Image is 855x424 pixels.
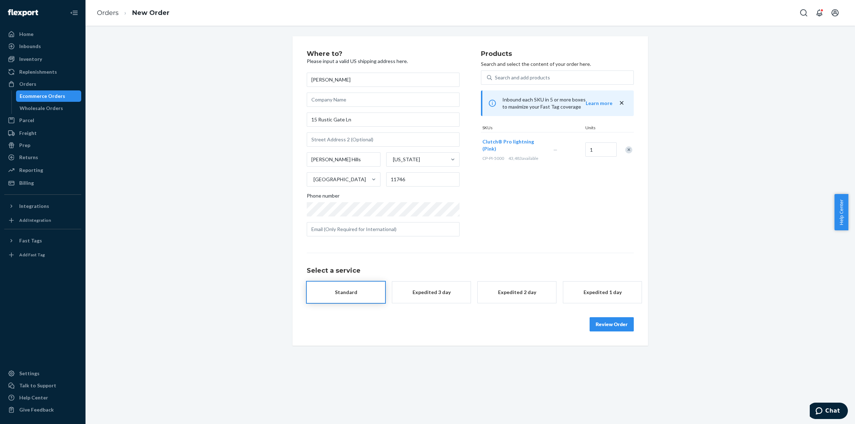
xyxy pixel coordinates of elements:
[393,156,420,163] div: [US_STATE]
[19,154,38,161] div: Returns
[19,43,41,50] div: Inbounds
[481,61,634,68] p: Search and select the content of your order here.
[590,317,634,331] button: Review Order
[4,368,81,379] a: Settings
[4,235,81,246] button: Fast Tags
[313,176,313,183] input: [GEOGRAPHIC_DATA]
[19,203,49,210] div: Integrations
[307,267,634,274] h1: Select a service
[307,51,460,58] h2: Where to?
[8,9,38,16] img: Flexport logo
[481,125,584,132] div: SKUs
[19,117,34,124] div: Parcel
[307,192,340,202] span: Phone number
[97,9,119,17] a: Orders
[307,73,460,87] input: First & Last Name
[19,382,56,389] div: Talk to Support
[403,289,460,296] div: Expedited 3 day
[625,146,632,153] div: Remove Item
[386,172,460,187] input: ZIP Code
[478,282,556,303] button: Expedited 2 day
[618,99,625,107] button: close
[4,115,81,126] a: Parcel
[307,152,380,167] input: City
[132,9,170,17] a: New Order
[19,370,40,377] div: Settings
[307,132,460,147] input: Street Address 2 (Optional)
[19,237,42,244] div: Fast Tags
[585,142,617,157] input: Quantity
[19,217,51,223] div: Add Integration
[307,58,460,65] p: Please input a valid US shipping address here.
[481,51,634,58] h2: Products
[4,249,81,261] a: Add Fast Tag
[797,6,811,20] button: Open Search Box
[4,404,81,415] button: Give Feedback
[4,152,81,163] a: Returns
[810,403,848,420] iframe: Opens a widget where you can chat to one of our agents
[19,142,30,149] div: Prep
[19,31,33,38] div: Home
[19,179,34,187] div: Billing
[307,222,460,236] input: Open Keeper Popup
[508,156,538,161] span: 43,483 available
[392,156,393,163] input: [US_STATE]
[4,164,81,176] a: Reporting
[19,68,57,75] div: Replenishments
[19,394,48,401] div: Help Center
[482,138,534,152] span: Clutch® Pro lightning (Pink)
[19,130,37,137] div: Freight
[317,289,374,296] div: Standard
[481,90,634,116] div: Inbound each SKU in 5 or more boxes to maximize your Fast Tag coverage
[4,78,81,90] a: Orders
[19,406,54,413] div: Give Feedback
[20,93,65,100] div: Ecommerce Orders
[4,392,81,403] a: Help Center
[4,215,81,226] a: Add Integration
[307,112,460,127] input: Street Address
[488,289,545,296] div: Expedited 2 day
[4,177,81,189] a: Billing
[4,66,81,78] a: Replenishments
[495,74,550,81] div: Search and add products
[4,140,81,151] a: Prep
[4,53,81,65] a: Inventory
[91,2,175,23] ol: breadcrumbs
[812,6,826,20] button: Open notifications
[16,103,82,114] a: Wholesale Orders
[482,138,545,152] button: Clutch® Pro lightning (Pink)
[19,80,36,88] div: Orders
[392,282,471,303] button: Expedited 3 day
[4,28,81,40] a: Home
[19,56,42,63] div: Inventory
[16,90,82,102] a: Ecommerce Orders
[313,176,366,183] div: [GEOGRAPHIC_DATA]
[584,125,616,132] div: Units
[482,156,504,161] span: CP-PI-5000
[19,167,43,174] div: Reporting
[574,289,631,296] div: Expedited 1 day
[4,380,81,391] button: Talk to Support
[553,147,558,153] span: —
[4,200,81,212] button: Integrations
[4,127,81,139] a: Freight
[307,282,385,303] button: Standard
[4,41,81,52] a: Inbounds
[586,100,612,107] button: Learn more
[563,282,642,303] button: Expedited 1 day
[828,6,842,20] button: Open account menu
[19,252,45,258] div: Add Fast Tag
[834,194,848,230] button: Help Center
[307,93,460,107] input: Company Name
[20,105,63,112] div: Wholesale Orders
[67,6,81,20] button: Close Navigation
